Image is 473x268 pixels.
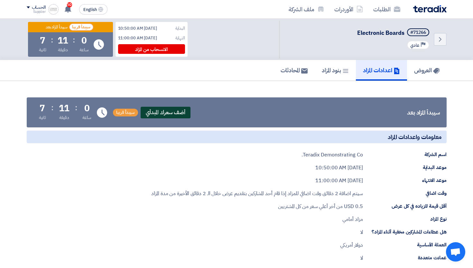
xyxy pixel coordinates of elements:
div: مزاد أمامي [342,215,363,223]
div: دولار أمريكي [340,241,363,249]
a: العروض [407,60,447,81]
div: سيتم اضافة 2 دقائق وقت اضافي للمزاد إذا قام أحد المشاركين بتقديم عرض خلال الـ 2 دقائق الأخيرة من ... [151,190,363,197]
div: ثانية [39,114,46,121]
div: : [75,102,77,114]
h5: بنود المزاد [322,66,349,74]
div: لا [360,254,363,262]
a: الطلبات [368,2,405,17]
div: ساعة [79,46,89,53]
a: ملف الشركة [283,2,329,17]
button: English [79,4,107,15]
img: Teradix logo [413,5,447,13]
a: اعدادات المزاد [356,60,407,81]
span: 10 [67,2,72,7]
div: اسم الشركة [363,151,447,158]
span: USD [344,203,354,210]
div: عملات متعددة [363,254,447,262]
div: 11 [59,104,70,113]
a: Open chat [446,242,465,262]
div: دقيقة [58,46,68,53]
span: من أخر أعلي سعر من كل المشتريين [278,203,343,210]
div: البداية [175,25,185,32]
div: ثانية [39,46,46,53]
div: : [73,34,75,46]
div: 11 [58,36,69,45]
span: عادي [410,42,419,48]
h5: المحادثات [281,66,308,74]
div: [DATE] 10:50:00 AM [315,164,363,172]
span: 0.5 [355,203,363,210]
div: الانسحاب من المزاد [118,44,185,54]
div: نوع المزاد [363,215,447,223]
div: الحساب [32,5,46,10]
div: [DATE] 11:00:00 AM [118,35,157,41]
div: 0 [84,104,90,113]
div: : [51,34,53,46]
div: سيبدأ المزاد بعد [407,108,440,117]
span: سيبدأ قريبا [113,109,138,116]
span: أضف سعرك المبدأي [141,107,191,118]
div: لا [360,228,363,236]
a: المحادثات [274,60,315,81]
div: 7 [40,104,45,113]
div: سيبدأ المزاد بعد [46,25,68,30]
div: 7 [40,36,45,45]
div: #71266 [410,30,426,35]
div: Supplier [27,10,46,14]
span: English [83,7,97,12]
div: Teradix Demonstrating Co. [301,151,363,159]
span: Electronic Boards [357,28,404,37]
div: دقيقة [59,114,69,121]
div: [DATE] 10:50:00 AM [118,25,157,32]
a: الأوردرات [329,2,368,17]
div: : [51,102,53,114]
span: سيبدأ قريبا [69,23,94,31]
a: بنود المزاد [315,60,356,81]
div: العملة الأساسية [363,241,447,249]
h5: اعدادات المزاد [363,66,400,74]
div: وقت اضافي [363,190,447,197]
img: logoPlaceholder_1755177967591.jpg [48,4,59,15]
div: موعد البداية [363,164,447,171]
div: هل عطاءات المشاركين مخفية أثناء المزاد؟ [363,228,447,236]
h5: معلومات واعدادات المزاد [27,131,447,143]
h5: العروض [414,66,440,74]
div: أقل قيمة للزياده في كل عرض [363,203,447,210]
div: موعد الانتهاء [363,177,447,184]
div: 0 [81,36,87,45]
div: [DATE] 11:00:00 AM [315,177,363,184]
div: ساعة [82,114,92,121]
div: النهاية [175,35,185,41]
h5: Electronic Boards [357,28,431,37]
